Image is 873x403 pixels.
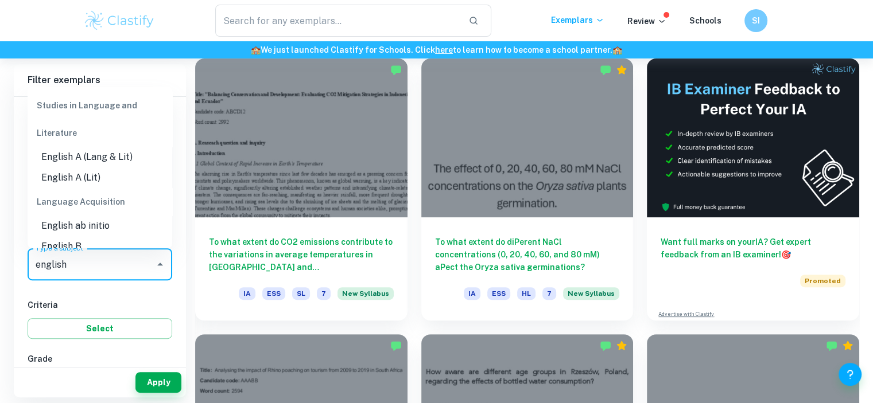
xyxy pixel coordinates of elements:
[337,287,394,300] span: New Syllabus
[317,287,331,300] span: 7
[600,340,611,351] img: Marked
[600,64,611,76] img: Marked
[28,318,172,339] button: Select
[135,372,181,393] button: Apply
[390,64,402,76] img: Marked
[517,287,536,300] span: HL
[826,340,837,351] img: Marked
[215,5,460,37] input: Search for any exemplars...
[209,236,394,273] h6: To what extent do CO2 emissions contribute to the variations in average temperatures in [GEOGRAPH...
[337,287,394,307] div: Starting from the May 2026 session, the ESS IA requirements have changed. We created this exempla...
[612,45,622,54] span: 🏫
[28,167,172,187] li: English A (Lit)
[28,299,172,311] h6: Criteria
[781,250,791,259] span: 🎯
[464,287,480,300] span: IA
[251,45,261,54] span: 🏫
[195,58,408,320] a: To what extent do CO2 emissions contribute to the variations in average temperatures in [GEOGRAPH...
[744,9,767,32] button: SI
[842,340,853,351] div: Premium
[2,44,871,56] h6: We just launched Clastify for Schools. Click to learn how to become a school partner.
[551,14,604,26] p: Exemplars
[28,353,172,365] h6: Grade
[83,9,156,32] img: Clastify logo
[28,146,172,167] li: English A (Lang & Lit)
[616,64,627,76] div: Premium
[563,287,619,307] div: Starting from the May 2026 session, the ESS IA requirements have changed. We created this exempla...
[647,58,859,217] img: Thumbnail
[36,243,83,253] label: Type a subject
[28,215,172,236] li: English ab initio
[435,45,453,54] a: here
[616,340,627,351] div: Premium
[487,287,510,300] span: ESS
[647,58,859,320] a: Want full marks on yourIA? Get expert feedback from an IB examiner!PromotedAdvertise with Clastify
[28,91,172,146] div: Studies in Language and Literature
[435,236,620,273] h6: To what extent do diPerent NaCl concentrations (0, 20, 40, 60, and 80 mM) aPect the Oryza sativa ...
[542,287,556,300] span: 7
[800,275,845,287] span: Promoted
[749,14,762,27] h6: SI
[292,287,310,300] span: SL
[421,58,634,320] a: To what extent do diPerent NaCl concentrations (0, 20, 40, 60, and 80 mM) aPect the Oryza sativa ...
[390,340,402,351] img: Marked
[661,236,845,261] h6: Want full marks on your IA ? Get expert feedback from an IB examiner!
[627,15,666,28] p: Review
[14,64,186,96] h6: Filter exemplars
[262,287,285,300] span: ESS
[839,363,862,386] button: Help and Feedback
[689,16,721,25] a: Schools
[28,187,172,215] div: Language Acquisition
[152,256,168,272] button: Close
[28,236,172,256] li: English B
[563,287,619,300] span: New Syllabus
[658,310,714,318] a: Advertise with Clastify
[239,287,255,300] span: IA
